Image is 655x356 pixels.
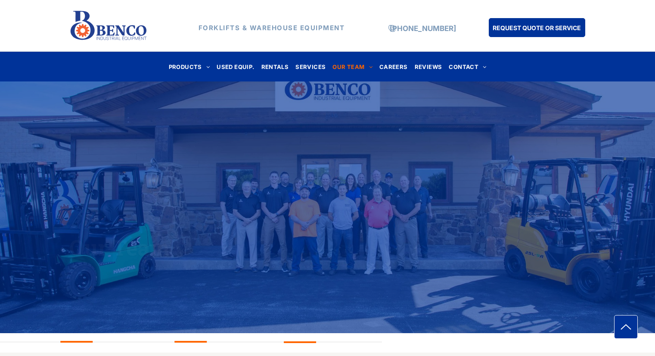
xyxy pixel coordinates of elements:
a: RENTALS [258,61,292,72]
a: PRODUCTS [165,61,214,72]
a: CONTACT [445,61,490,72]
a: CAREERS [376,61,411,72]
a: SERVICES [292,61,329,72]
a: USED EQUIP. [213,61,258,72]
span: REQUEST QUOTE OR SERVICE [493,20,581,36]
a: OUR TEAM [329,61,376,72]
a: REVIEWS [411,61,446,72]
a: REQUEST QUOTE OR SERVICE [489,18,585,37]
a: [PHONE_NUMBER] [390,24,456,33]
span: Our Team [69,233,170,262]
strong: FORKLIFTS & WAREHOUSE EQUIPMENT [199,24,345,32]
